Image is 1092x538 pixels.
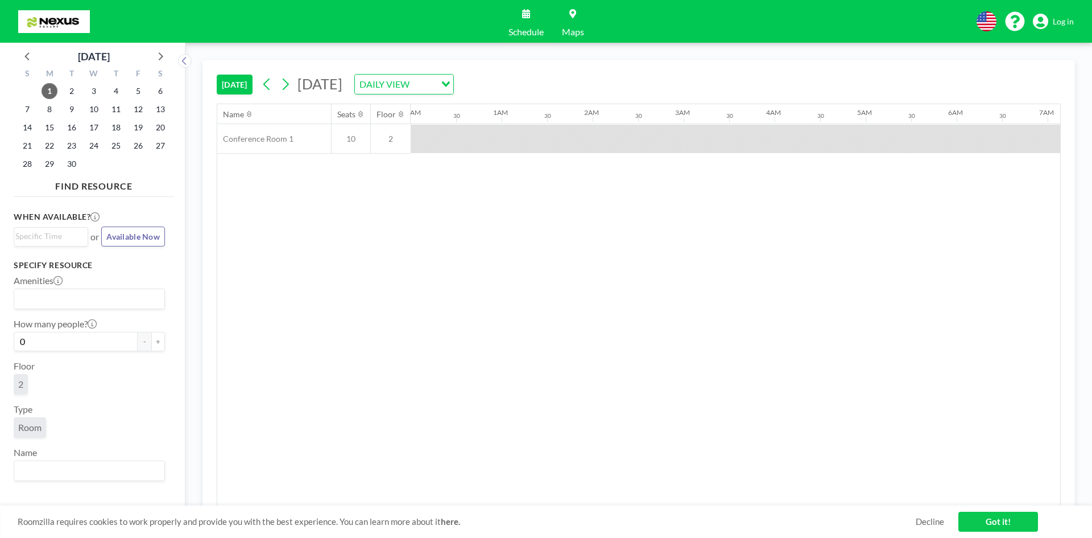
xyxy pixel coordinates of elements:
div: 4AM [766,108,781,117]
span: Sunday, September 7, 2025 [19,101,35,117]
div: Search for option [14,228,88,245]
div: Name [223,109,244,120]
div: 30 [453,112,460,120]
label: Amenities [14,275,63,286]
span: Saturday, September 27, 2025 [152,138,168,154]
span: Room [18,422,42,433]
span: Tuesday, September 9, 2025 [64,101,80,117]
span: Sunday, September 14, 2025 [19,120,35,135]
h4: FIND RESOURCE [14,176,174,192]
span: Wednesday, September 10, 2025 [86,101,102,117]
span: Friday, September 12, 2025 [130,101,146,117]
div: 30 [999,112,1006,120]
span: Maps [562,27,584,36]
span: Tuesday, September 16, 2025 [64,120,80,135]
input: Search for option [413,77,435,92]
div: 12AM [402,108,421,117]
div: S [16,67,39,82]
div: Search for option [14,461,164,480]
div: 30 [908,112,915,120]
span: Wednesday, September 24, 2025 [86,138,102,154]
span: Roomzilla requires cookies to work properly and provide you with the best experience. You can lea... [18,516,916,527]
label: Floor [14,360,35,372]
img: organization-logo [18,10,90,33]
span: Thursday, September 4, 2025 [108,83,124,99]
input: Search for option [15,463,158,478]
div: 30 [635,112,642,120]
span: [DATE] [297,75,342,92]
div: 5AM [857,108,872,117]
h3: Specify resource [14,260,165,270]
label: Name [14,447,37,458]
button: Available Now [101,227,165,247]
span: Tuesday, September 23, 2025 [64,138,80,154]
span: Wednesday, September 3, 2025 [86,83,102,99]
span: Tuesday, September 30, 2025 [64,156,80,172]
div: Search for option [355,75,453,94]
span: Sunday, September 21, 2025 [19,138,35,154]
div: Search for option [14,289,164,309]
span: Sunday, September 28, 2025 [19,156,35,172]
div: T [61,67,83,82]
div: 3AM [675,108,690,117]
div: 1AM [493,108,508,117]
div: S [149,67,171,82]
div: W [83,67,105,82]
div: Seats [337,109,355,120]
span: Friday, September 5, 2025 [130,83,146,99]
div: F [127,67,149,82]
span: Log in [1053,17,1074,27]
a: Decline [916,516,944,527]
button: [DATE] [217,75,253,95]
label: How many people? [14,318,97,330]
span: 10 [332,134,370,144]
input: Search for option [15,230,81,243]
div: T [105,67,127,82]
span: Thursday, September 11, 2025 [108,101,124,117]
span: Friday, September 19, 2025 [130,120,146,135]
a: Log in [1033,14,1074,30]
span: Schedule [508,27,544,36]
span: Saturday, September 6, 2025 [152,83,168,99]
div: M [39,67,61,82]
div: Floor [377,109,396,120]
div: 2AM [584,108,599,117]
span: or [90,231,99,243]
button: - [138,332,151,351]
span: Monday, September 1, 2025 [42,83,57,99]
button: + [151,332,165,351]
span: Monday, September 15, 2025 [42,120,57,135]
span: Conference Room 1 [217,134,293,144]
span: Thursday, September 25, 2025 [108,138,124,154]
span: Friday, September 26, 2025 [130,138,146,154]
div: [DATE] [78,48,110,64]
span: DAILY VIEW [357,77,412,92]
span: 2 [18,379,23,390]
span: Thursday, September 18, 2025 [108,120,124,135]
div: 30 [817,112,824,120]
span: 2 [371,134,411,144]
input: Search for option [15,291,158,306]
div: 30 [544,112,551,120]
span: Monday, September 22, 2025 [42,138,57,154]
div: 7AM [1039,108,1054,117]
a: Got it! [958,512,1038,532]
span: Monday, September 8, 2025 [42,101,57,117]
span: Available Now [106,232,160,241]
span: Saturday, September 13, 2025 [152,101,168,117]
span: Monday, September 29, 2025 [42,156,57,172]
span: Tuesday, September 2, 2025 [64,83,80,99]
div: 30 [726,112,733,120]
label: Type [14,404,32,415]
span: Saturday, September 20, 2025 [152,120,168,135]
span: Wednesday, September 17, 2025 [86,120,102,135]
a: here. [441,516,460,527]
div: 6AM [948,108,963,117]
